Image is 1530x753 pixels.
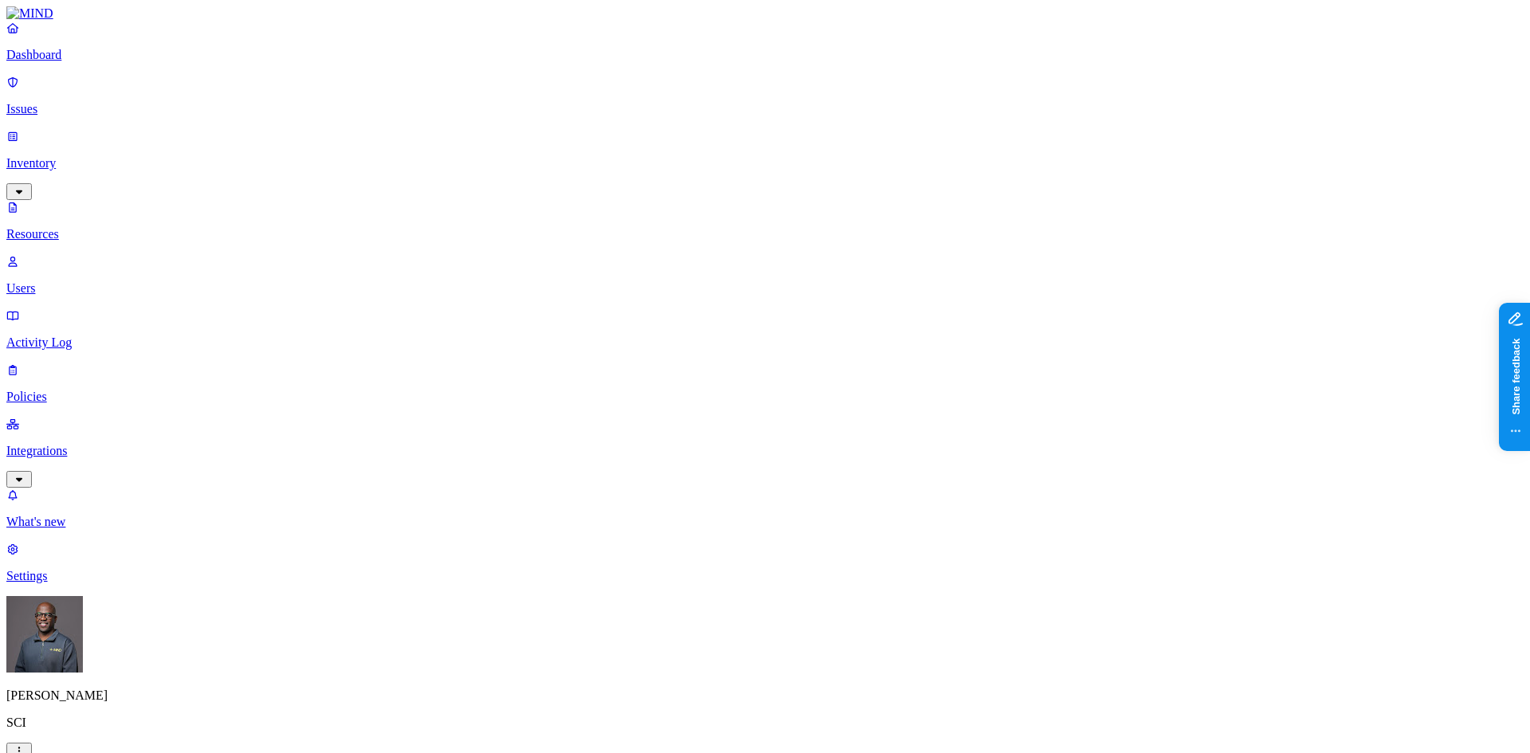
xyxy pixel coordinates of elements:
a: Resources [6,200,1524,241]
a: Policies [6,363,1524,404]
p: Users [6,281,1524,296]
p: What's new [6,515,1524,529]
p: Integrations [6,444,1524,458]
p: Policies [6,390,1524,404]
a: What's new [6,488,1524,529]
a: Integrations [6,417,1524,485]
a: Settings [6,542,1524,583]
img: Gregory Thomas [6,596,83,673]
p: Settings [6,569,1524,583]
p: [PERSON_NAME] [6,688,1524,703]
p: Issues [6,102,1524,116]
p: Inventory [6,156,1524,171]
a: Users [6,254,1524,296]
p: Activity Log [6,335,1524,350]
a: MIND [6,6,1524,21]
a: Dashboard [6,21,1524,62]
p: Dashboard [6,48,1524,62]
p: Resources [6,227,1524,241]
a: Activity Log [6,308,1524,350]
p: SCI [6,716,1524,730]
img: MIND [6,6,53,21]
a: Inventory [6,129,1524,198]
a: Issues [6,75,1524,116]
